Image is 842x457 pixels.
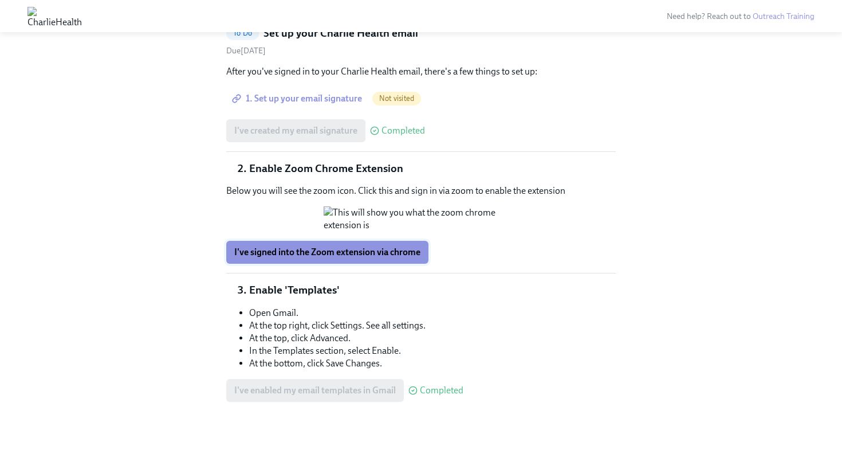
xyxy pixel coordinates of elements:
[226,46,266,56] span: Tuesday, August 19th 2025, 10:00 am
[226,185,616,197] p: Below you will see the zoom icon. Click this and sign in via zoom to enable the extension
[226,29,259,37] span: To Do
[226,241,428,264] button: I've signed into the Zoom extension via chrome
[420,386,463,395] span: Completed
[324,206,518,232] button: Zoom image
[249,319,616,332] li: At the top right, click Settings. See all settings.
[249,345,616,357] li: In the Templates section, select Enable.
[372,94,421,103] span: Not visited
[226,87,370,110] a: 1. Set up your email signature
[753,11,815,21] a: Outreach Training
[263,26,418,41] h5: Set up your Charlie Health email
[667,11,815,21] span: Need help? Reach out to
[226,65,616,78] p: After you've signed in to your Charlie Health email, there's a few things to set up:
[249,357,616,370] li: At the bottom, click Save Changes.
[249,283,616,298] li: Enable 'Templates'
[249,161,616,176] li: Enable Zoom Chrome Extension
[249,332,616,345] li: At the top, click Advanced.
[249,307,616,319] li: Open Gmail.
[381,126,425,135] span: Completed
[234,93,362,104] span: 1. Set up your email signature
[234,247,420,258] span: I've signed into the Zoom extension via chrome
[27,7,82,25] img: CharlieHealth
